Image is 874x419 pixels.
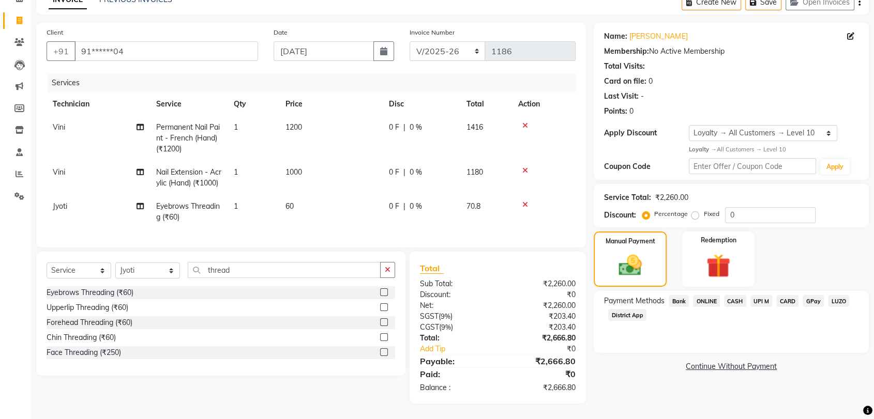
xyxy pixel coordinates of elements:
[234,201,238,211] span: 1
[629,31,687,42] a: [PERSON_NAME]
[47,28,63,37] label: Client
[383,92,460,116] th: Disc
[47,92,150,116] th: Technician
[604,61,645,72] div: Total Visits:
[466,201,480,211] span: 70.8
[410,28,455,37] label: Invoice Number
[466,122,483,132] span: 1416
[604,128,689,138] div: Apply Discount
[604,192,651,203] div: Service Total:
[608,309,646,321] span: District App
[604,46,649,57] div: Membership:
[689,158,816,174] input: Enter Offer / Coupon Code
[412,289,498,300] div: Discount:
[693,295,720,307] span: ONLINE
[74,41,258,61] input: Search by Name/Mobile/Email/Code
[150,92,228,116] th: Service
[53,167,65,177] span: Vini
[228,92,279,116] th: Qty
[703,209,719,219] label: Fixed
[47,332,116,343] div: Chin Threading (₹60)
[47,317,132,328] div: Forehead Threading (₹60)
[441,312,450,320] span: 9%
[156,122,220,153] span: Permanent Nail Paint - French (Hand) (₹1200)
[412,300,498,311] div: Net:
[724,295,746,307] span: CASH
[498,333,584,344] div: ₹2,666.80
[389,122,399,133] span: 0 F
[412,382,498,393] div: Balance :
[604,296,665,306] span: Payment Methods
[410,201,422,212] span: 0 %
[596,361,867,372] a: Continue Without Payment
[412,344,512,354] a: Add Tip
[604,91,639,102] div: Last Visit:
[389,167,399,178] span: 0 F
[285,167,302,177] span: 1000
[498,382,584,393] div: ₹2,666.80
[776,295,798,307] span: CARD
[274,28,288,37] label: Date
[412,322,498,333] div: ( )
[47,41,76,61] button: +91
[412,368,498,380] div: Paid:
[234,167,238,177] span: 1
[700,236,736,245] label: Redemption
[649,76,653,87] div: 0
[412,311,498,322] div: ( )
[53,122,65,132] span: Vini
[750,295,773,307] span: UPI M
[512,92,576,116] th: Action
[410,122,422,133] span: 0 %
[412,333,498,344] div: Total:
[48,73,583,92] div: Services
[460,92,512,116] th: Total
[498,322,584,333] div: ₹203.40
[606,237,655,246] label: Manual Payment
[420,263,444,274] span: Total
[285,201,294,211] span: 60
[412,355,498,367] div: Payable:
[689,145,858,154] div: All Customers → Level 10
[604,31,627,42] div: Name:
[234,122,238,132] span: 1
[403,122,405,133] span: |
[689,146,716,153] strong: Loyalty →
[466,167,483,177] span: 1180
[655,192,688,203] div: ₹2,260.00
[654,209,687,219] label: Percentage
[412,278,498,289] div: Sub Total:
[604,106,627,117] div: Points:
[604,161,689,172] div: Coupon Code
[498,355,584,367] div: ₹2,666.80
[828,295,849,307] span: LUZO
[156,167,221,188] span: Nail Extension - Acrylic (Hand) (₹1000)
[604,46,858,57] div: No Active Membership
[498,311,584,322] div: ₹203.40
[498,368,584,380] div: ₹0
[53,201,67,211] span: Jyoti
[279,92,383,116] th: Price
[803,295,824,307] span: GPay
[420,312,439,321] span: SGST
[188,262,381,278] input: Search or Scan
[47,347,121,358] div: Face Threading (₹250)
[285,122,302,132] span: 1200
[156,201,220,222] span: Eyebrows Threading (₹60)
[498,278,584,289] div: ₹2,260.00
[47,287,133,298] div: Eyebrows Threading (₹60)
[611,252,649,278] img: _cash.svg
[699,251,737,281] img: _gift.svg
[420,322,439,332] span: CGST
[410,167,422,178] span: 0 %
[441,323,451,331] span: 9%
[604,210,636,221] div: Discount:
[498,289,584,300] div: ₹0
[403,167,405,178] span: |
[641,91,644,102] div: -
[403,201,405,212] span: |
[629,106,634,117] div: 0
[669,295,689,307] span: Bank
[604,76,646,87] div: Card on file:
[820,159,850,175] button: Apply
